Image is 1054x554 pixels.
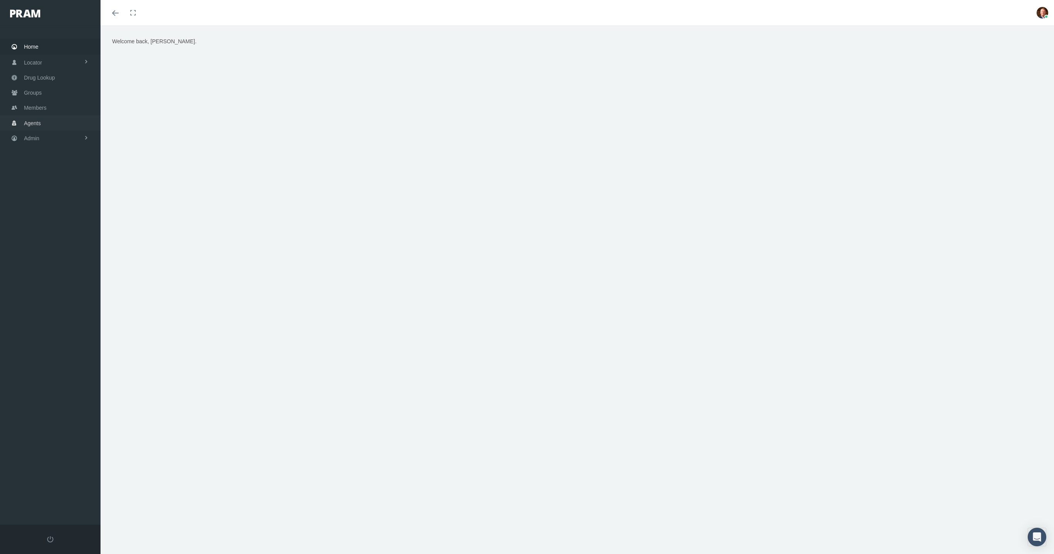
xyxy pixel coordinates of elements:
span: Members [24,100,46,115]
span: Home [24,39,38,54]
img: S_Profile_Picture_684.jpg [1037,7,1048,19]
span: Agents [24,116,41,131]
span: Welcome back, [PERSON_NAME]. [112,38,196,44]
div: Open Intercom Messenger [1028,528,1046,546]
span: Locator [24,55,42,70]
span: Admin [24,131,39,146]
img: PRAM_20_x_78.png [10,10,40,17]
span: Groups [24,85,42,100]
span: Drug Lookup [24,70,55,85]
